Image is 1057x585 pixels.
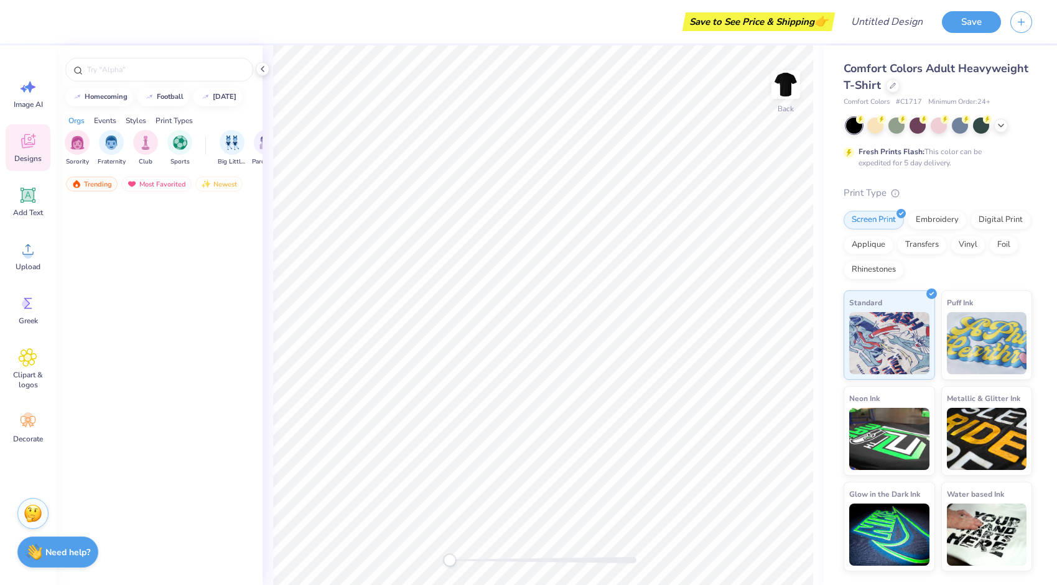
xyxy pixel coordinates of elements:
div: filter for Sports [167,130,192,167]
span: Parent's Weekend [252,157,281,167]
div: Most Favorited [121,177,192,191]
div: Digital Print [971,211,1031,229]
div: Print Types [156,115,193,126]
div: This color can be expedited for 5 day delivery. [859,146,1012,168]
div: filter for Parent's Weekend [252,130,281,167]
span: Minimum Order: 24 + [928,97,990,108]
img: Parent's Weekend Image [259,136,274,150]
div: Rhinestones [844,260,904,279]
span: Designs [14,154,42,164]
img: Glow in the Dark Ink [849,504,929,566]
div: Orgs [68,115,85,126]
span: Water based Ink [947,487,1004,500]
span: Standard [849,296,882,309]
img: Neon Ink [849,408,929,470]
button: filter button [252,130,281,167]
span: Greek [19,316,38,326]
span: Sports [170,157,190,167]
button: filter button [133,130,158,167]
div: Vinyl [951,236,985,254]
button: Save [942,11,1001,33]
span: Puff Ink [947,296,973,309]
div: Print Type [844,186,1032,200]
button: filter button [98,130,126,167]
div: Trending [66,177,118,191]
div: Back [778,103,794,114]
img: Standard [849,312,929,374]
div: Events [94,115,116,126]
span: Fraternity [98,157,126,167]
img: Club Image [139,136,152,150]
div: Newest [195,177,243,191]
span: Big Little Reveal [218,157,246,167]
div: Foil [989,236,1018,254]
div: filter for Big Little Reveal [218,130,246,167]
div: Accessibility label [444,554,456,566]
span: Metallic & Glitter Ink [947,392,1020,405]
span: Upload [16,262,40,272]
img: Metallic & Glitter Ink [947,408,1027,470]
span: Comfort Colors Adult Heavyweight T-Shirt [844,61,1028,93]
button: football [137,88,189,106]
img: newest.gif [201,180,211,188]
span: Club [139,157,152,167]
span: Image AI [14,99,43,109]
span: Neon Ink [849,392,880,405]
img: Sorority Image [70,136,85,150]
img: trend_line.gif [72,93,82,101]
div: Applique [844,236,893,254]
div: Save to See Price & Shipping [686,12,832,31]
div: Transfers [897,236,947,254]
img: Sports Image [173,136,187,150]
img: Water based Ink [947,504,1027,566]
button: filter button [167,130,192,167]
div: football [157,93,184,100]
button: homecoming [65,88,133,106]
span: # C1717 [896,97,922,108]
button: filter button [218,130,246,167]
div: filter for Sorority [65,130,90,167]
input: Untitled Design [841,9,933,34]
span: Add Text [13,208,43,218]
strong: Fresh Prints Flash: [859,147,924,157]
button: [DATE] [193,88,242,106]
div: Embroidery [908,211,967,229]
div: Styles [126,115,146,126]
div: filter for Club [133,130,158,167]
img: Back [773,72,798,97]
div: Screen Print [844,211,904,229]
strong: Need help? [45,546,90,558]
img: most_fav.gif [127,180,137,188]
img: Fraternity Image [105,136,118,150]
span: Clipart & logos [7,370,49,390]
button: filter button [65,130,90,167]
span: Decorate [13,434,43,444]
div: filter for Fraternity [98,130,126,167]
span: Glow in the Dark Ink [849,487,920,500]
img: Big Little Reveal Image [225,136,239,150]
span: 👉 [814,14,828,29]
img: trending.gif [72,180,81,188]
img: trend_line.gif [144,93,154,101]
div: halloween [213,93,236,100]
img: Puff Ink [947,312,1027,374]
img: trend_line.gif [200,93,210,101]
input: Try "Alpha" [86,63,245,76]
div: homecoming [85,93,128,100]
span: Sorority [66,157,89,167]
span: Comfort Colors [844,97,890,108]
